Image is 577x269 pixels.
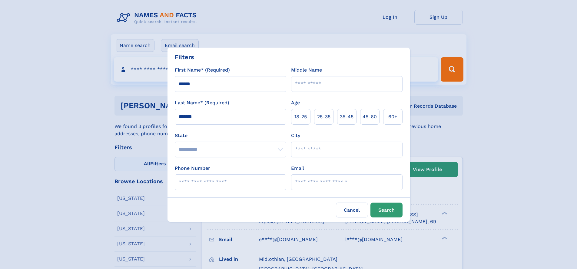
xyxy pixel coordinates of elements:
[175,99,229,106] label: Last Name* (Required)
[175,132,286,139] label: State
[370,203,403,217] button: Search
[175,52,194,62] div: Filters
[388,113,397,120] span: 60+
[336,203,368,217] label: Cancel
[340,113,353,120] span: 35‑45
[175,66,230,74] label: First Name* (Required)
[175,165,210,172] label: Phone Number
[291,165,304,172] label: Email
[291,99,300,106] label: Age
[291,66,322,74] label: Middle Name
[363,113,377,120] span: 45‑60
[291,132,300,139] label: City
[317,113,330,120] span: 25‑35
[294,113,307,120] span: 18‑25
